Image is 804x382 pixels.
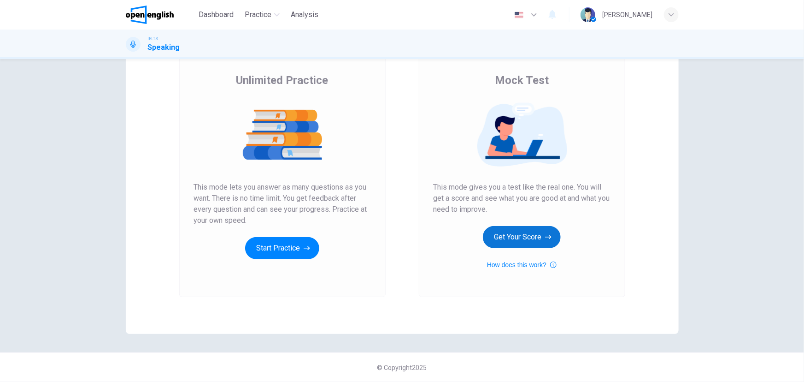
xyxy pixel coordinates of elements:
[291,9,318,20] span: Analysis
[603,9,653,20] div: [PERSON_NAME]
[513,12,525,18] img: en
[126,6,195,24] a: OpenEnglish logo
[377,364,427,371] span: © Copyright 2025
[245,237,319,259] button: Start Practice
[148,42,180,53] h1: Speaking
[581,7,595,22] img: Profile picture
[495,73,549,88] span: Mock Test
[487,259,557,270] button: How does this work?
[287,6,322,23] button: Analysis
[236,73,329,88] span: Unlimited Practice
[241,6,283,23] button: Practice
[126,6,174,24] img: OpenEnglish logo
[434,182,610,215] span: This mode gives you a test like the real one. You will get a score and see what you are good at a...
[148,36,158,42] span: IELTS
[194,182,371,226] span: This mode lets you answer as many questions as you want. There is no time limit. You get feedback...
[195,6,237,23] button: Dashboard
[245,9,271,20] span: Practice
[483,226,561,248] button: Get Your Score
[199,9,234,20] span: Dashboard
